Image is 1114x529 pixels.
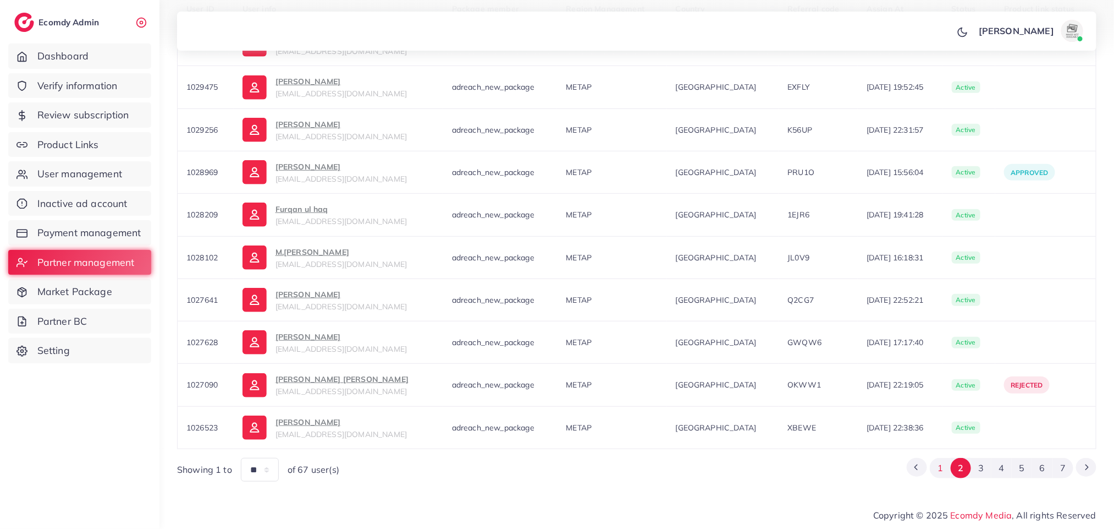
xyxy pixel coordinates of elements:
p: [PERSON_NAME] [275,118,407,131]
span: [GEOGRAPHIC_DATA] [676,252,770,263]
h2: Ecomdy Admin [38,17,102,28]
img: ic-user-info.36bf1079.svg [242,203,267,227]
span: JL0V9 [787,253,809,263]
a: [PERSON_NAME] [PERSON_NAME][EMAIL_ADDRESS][DOMAIN_NAME] [242,373,434,397]
span: [EMAIL_ADDRESS][DOMAIN_NAME] [275,302,407,312]
span: METAP [566,167,592,177]
span: GWQW6 [787,337,821,347]
img: ic-user-info.36bf1079.svg [242,288,267,312]
a: [PERSON_NAME][EMAIL_ADDRESS][DOMAIN_NAME] [242,330,434,355]
span: [EMAIL_ADDRESS][DOMAIN_NAME] [275,216,407,226]
span: active [952,209,980,221]
span: adreach_new_package [452,337,534,347]
span: [DATE] 19:52:45 [867,81,934,92]
img: logo [14,13,34,32]
span: active [952,166,980,178]
p: [PERSON_NAME] [PERSON_NAME] [275,373,409,386]
span: , All rights Reserved [1012,509,1096,522]
a: Furqan ul haq[EMAIL_ADDRESS][DOMAIN_NAME] [242,203,434,227]
span: active [952,337,980,349]
button: Go to previous page [907,458,927,477]
span: OKWW1 [787,380,821,390]
span: Market Package [37,285,112,299]
span: 1EJR6 [787,210,809,220]
span: [DATE] 19:41:28 [867,209,934,220]
span: [EMAIL_ADDRESS][DOMAIN_NAME] [275,344,407,354]
img: ic-user-info.36bf1079.svg [242,246,267,270]
span: [GEOGRAPHIC_DATA] [676,337,770,348]
span: METAP [566,295,592,305]
span: 1027090 [186,380,218,390]
a: M.[PERSON_NAME][EMAIL_ADDRESS][DOMAIN_NAME] [242,246,434,270]
a: Product Links [8,132,151,157]
button: Go to page 3 [971,458,991,478]
ul: Pagination [907,458,1096,478]
span: [EMAIL_ADDRESS][DOMAIN_NAME] [275,174,407,184]
span: METAP [566,82,592,92]
span: METAP [566,210,592,220]
img: ic-user-info.36bf1079.svg [242,75,267,100]
span: active [952,379,980,391]
span: [GEOGRAPHIC_DATA] [676,209,770,220]
span: Review subscription [37,108,129,122]
button: Go to page 5 [1012,458,1032,478]
span: [DATE] 17:17:40 [867,337,934,348]
span: adreach_new_package [452,295,534,305]
span: XBEWE [787,423,816,433]
a: [PERSON_NAME][EMAIL_ADDRESS][DOMAIN_NAME] [242,416,434,440]
a: Setting [8,338,151,363]
button: Go to page 4 [991,458,1012,478]
span: Partner management [37,255,135,270]
span: [GEOGRAPHIC_DATA] [676,124,770,135]
a: Partner management [8,250,151,275]
span: adreach_new_package [452,125,534,135]
p: M.[PERSON_NAME] [275,246,407,259]
span: METAP [566,380,592,390]
a: User management [8,161,151,187]
p: [PERSON_NAME] [275,330,407,343]
span: METAP [566,423,592,433]
p: [PERSON_NAME] [275,160,407,173]
span: METAP [566,337,592,347]
a: logoEcomdy Admin [14,13,102,32]
span: Inactive ad account [37,197,128,211]
span: 1029475 [186,82,218,92]
span: Partner BC [37,314,87,329]
span: [DATE] 16:18:31 [867,252,934,263]
a: Payment management [8,220,151,246]
a: Ecomdy Media [951,510,1012,521]
span: active [952,124,980,136]
span: [EMAIL_ADDRESS][DOMAIN_NAME] [275,386,407,396]
span: [EMAIL_ADDRESS][DOMAIN_NAME] [275,89,407,99]
span: [GEOGRAPHIC_DATA] [676,81,770,92]
a: [PERSON_NAME][EMAIL_ADDRESS][DOMAIN_NAME] [242,160,434,184]
span: adreach_new_package [452,167,534,177]
span: Product Links [37,138,99,152]
span: 1026523 [186,423,218,433]
span: [GEOGRAPHIC_DATA] [676,422,770,433]
span: User management [37,167,122,181]
span: K56UP [787,125,812,135]
span: Copyright © 2025 [873,509,1096,522]
span: [EMAIL_ADDRESS][DOMAIN_NAME] [275,429,407,439]
span: [GEOGRAPHIC_DATA] [676,379,770,390]
p: [PERSON_NAME] [979,24,1054,37]
span: [DATE] 15:56:04 [867,167,934,178]
a: [PERSON_NAME][EMAIL_ADDRESS][DOMAIN_NAME] [242,288,434,312]
span: 1027628 [186,337,218,347]
span: [DATE] 22:19:05 [867,379,934,390]
a: Inactive ad account [8,191,151,216]
span: Approved [1011,168,1048,177]
p: [PERSON_NAME] [275,288,407,301]
span: adreach_new_package [452,380,534,390]
span: Payment management [37,226,141,240]
a: Verify information [8,73,151,99]
button: Go to next page [1076,458,1096,477]
span: METAP [566,253,592,263]
a: [PERSON_NAME]avatar [973,20,1088,42]
button: Go to page 6 [1032,458,1052,478]
span: 1029256 [186,125,218,135]
span: adreach_new_package [452,423,534,433]
span: active [952,422,980,434]
p: Furqan ul haq [275,203,407,216]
